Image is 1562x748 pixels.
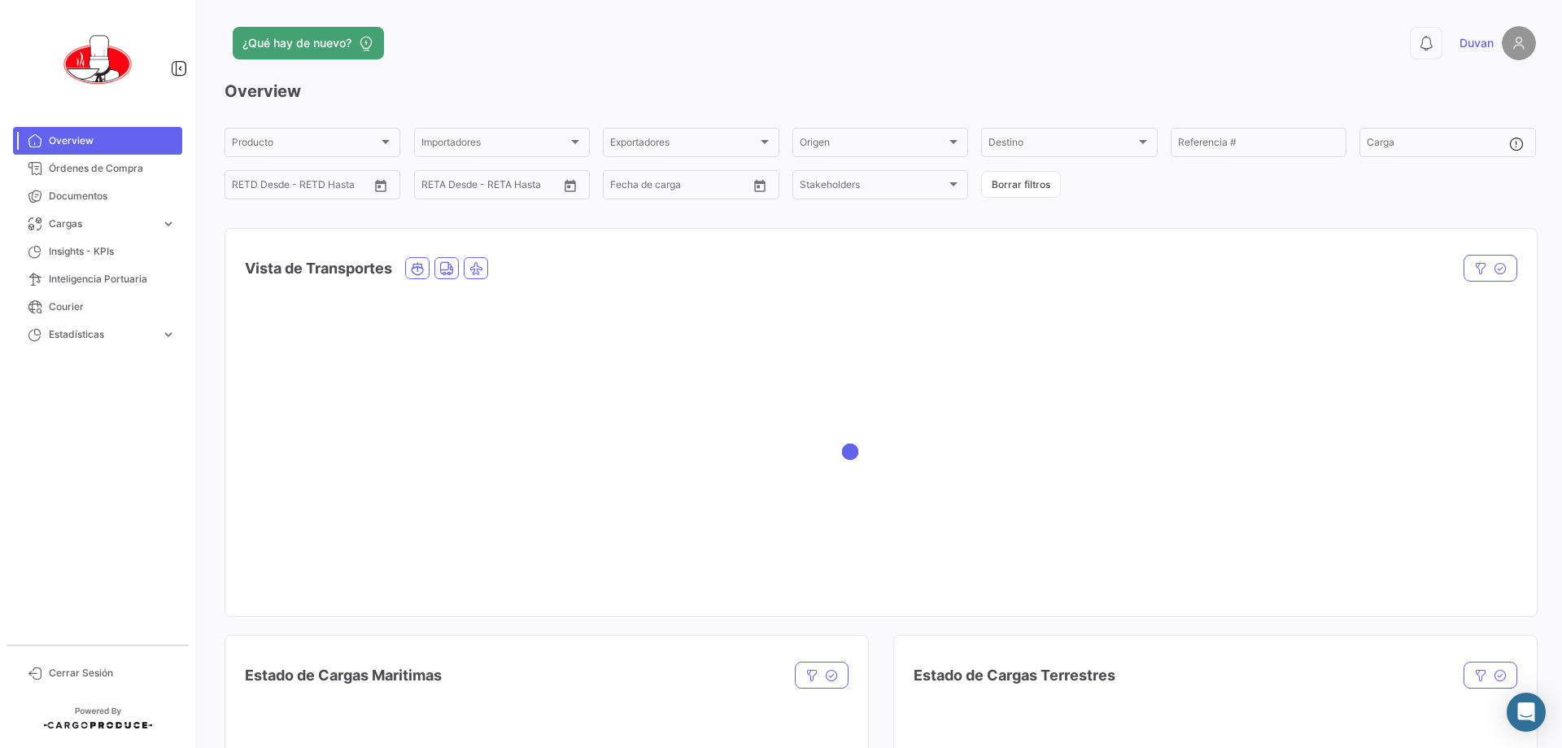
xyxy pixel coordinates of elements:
[49,217,155,231] span: Cargas
[435,258,458,278] button: Land
[57,20,138,101] img: 0621d632-ab00-45ba-b411-ac9e9fb3f036.png
[369,173,393,198] button: Open calendar
[914,664,1115,687] h4: Estado de Cargas Terrestres
[49,300,176,314] span: Courier
[1502,26,1536,60] img: placeholder-user.png
[49,161,176,176] span: Órdenes de Compra
[233,27,384,59] button: ¿Qué hay de nuevo?
[748,173,772,198] button: Open calendar
[13,182,182,210] a: Documentos
[13,265,182,293] a: Inteligencia Portuaria
[273,182,338,193] input: Hasta
[800,139,946,151] span: Origen
[49,272,176,287] span: Inteligencia Portuaria
[161,217,176,231] span: expand_more
[465,258,487,278] button: Air
[49,189,176,203] span: Documentos
[49,666,176,680] span: Cerrar Sesión
[49,327,155,342] span: Estadísticas
[245,664,442,687] h4: Estado de Cargas Maritimas
[462,182,527,193] input: Hasta
[610,182,639,193] input: Desde
[13,238,182,265] a: Insights - KPIs
[981,171,1061,198] button: Borrar filtros
[161,327,176,342] span: expand_more
[13,155,182,182] a: Órdenes de Compra
[651,182,716,193] input: Hasta
[245,257,392,280] h4: Vista de Transportes
[1507,693,1546,732] div: Abrir Intercom Messenger
[421,182,451,193] input: Desde
[421,139,568,151] span: Importadores
[232,139,378,151] span: Producto
[225,80,1536,103] h3: Overview
[610,139,757,151] span: Exportadores
[988,139,1135,151] span: Destino
[13,127,182,155] a: Overview
[49,244,176,259] span: Insights - KPIs
[13,293,182,321] a: Courier
[558,173,582,198] button: Open calendar
[406,258,429,278] button: Ocean
[49,133,176,148] span: Overview
[800,182,946,193] span: Stakeholders
[232,182,261,193] input: Desde
[1459,35,1494,51] span: Duvan
[242,35,351,51] span: ¿Qué hay de nuevo?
